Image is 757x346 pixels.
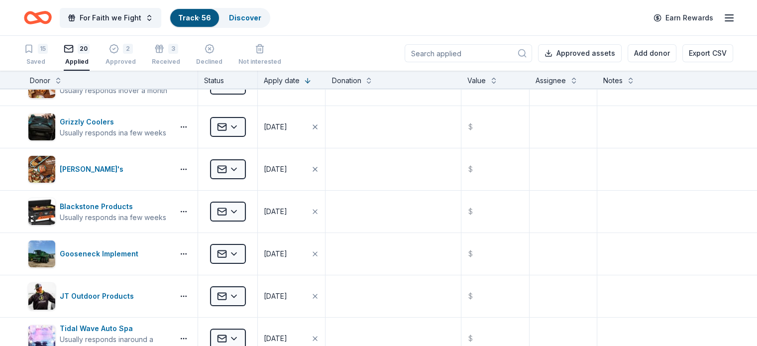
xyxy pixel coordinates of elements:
div: Tidal Wave Auto Spa [60,323,170,335]
div: Gooseneck Implement [60,248,142,260]
div: Blackstone Products [60,201,166,213]
div: [DATE] [264,163,287,175]
img: Image for JT Outdoor Products [28,283,55,310]
button: Image for Schlotzsky's[PERSON_NAME]'s [28,155,170,183]
button: [DATE] [258,275,325,317]
div: JT Outdoor Products [60,290,138,302]
div: Value [467,75,486,87]
div: Saved [24,58,48,66]
div: 15 [38,44,48,54]
img: Image for Schlotzsky's [28,156,55,183]
button: Image for Grizzly CoolersGrizzly CoolersUsually responds ina few weeks [28,113,170,141]
button: Image for Gooseneck ImplementGooseneck Implement [28,240,170,268]
div: Status [198,71,258,89]
div: Received [152,58,180,66]
button: [DATE] [258,106,325,148]
div: [DATE] [264,206,287,218]
div: [DATE] [264,121,287,133]
a: Earn Rewards [648,9,719,27]
div: Usually responds in a few weeks [60,213,166,223]
button: Add donor [628,44,676,62]
div: 2 [123,44,133,54]
button: 2Approved [106,40,136,71]
div: Grizzly Coolers [60,116,166,128]
div: Applied [64,58,90,66]
button: [DATE] [258,191,325,232]
button: 20Applied [64,40,90,71]
div: [DATE] [264,290,287,302]
button: Image for JT Outdoor ProductsJT Outdoor Products [28,282,170,310]
img: Image for Gooseneck Implement [28,240,55,267]
div: [DATE] [264,333,287,345]
input: Search applied [405,44,532,62]
div: Notes [603,75,623,87]
button: Image for Blackstone ProductsBlackstone ProductsUsually responds ina few weeks [28,198,170,226]
div: [DATE] [264,248,287,260]
div: Donation [331,75,361,87]
div: 3 [168,44,178,54]
div: Not interested [238,58,281,66]
div: Donor [30,75,50,87]
div: Approved [106,58,136,66]
button: 15Saved [24,40,48,71]
div: Apply date [264,75,300,87]
div: Usually responds in over a month [60,86,167,96]
button: Export CSV [682,44,733,62]
button: Track· 56Discover [169,8,270,28]
button: 3Received [152,40,180,71]
div: 20 [78,44,90,54]
a: Home [24,6,52,29]
button: [DATE] [258,233,325,275]
a: Discover [229,13,261,22]
div: [PERSON_NAME]'s [60,163,127,175]
button: For Faith we Fight [60,8,161,28]
button: Approved assets [538,44,622,62]
div: Assignee [536,75,566,87]
span: For Faith we Fight [80,12,141,24]
div: Declined [196,58,222,66]
a: Track· 56 [178,13,211,22]
img: Image for Blackstone Products [28,198,55,225]
div: Usually responds in a few weeks [60,128,166,138]
img: Image for Grizzly Coolers [28,114,55,140]
button: Declined [196,40,222,71]
button: [DATE] [258,148,325,190]
button: Not interested [238,40,281,71]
